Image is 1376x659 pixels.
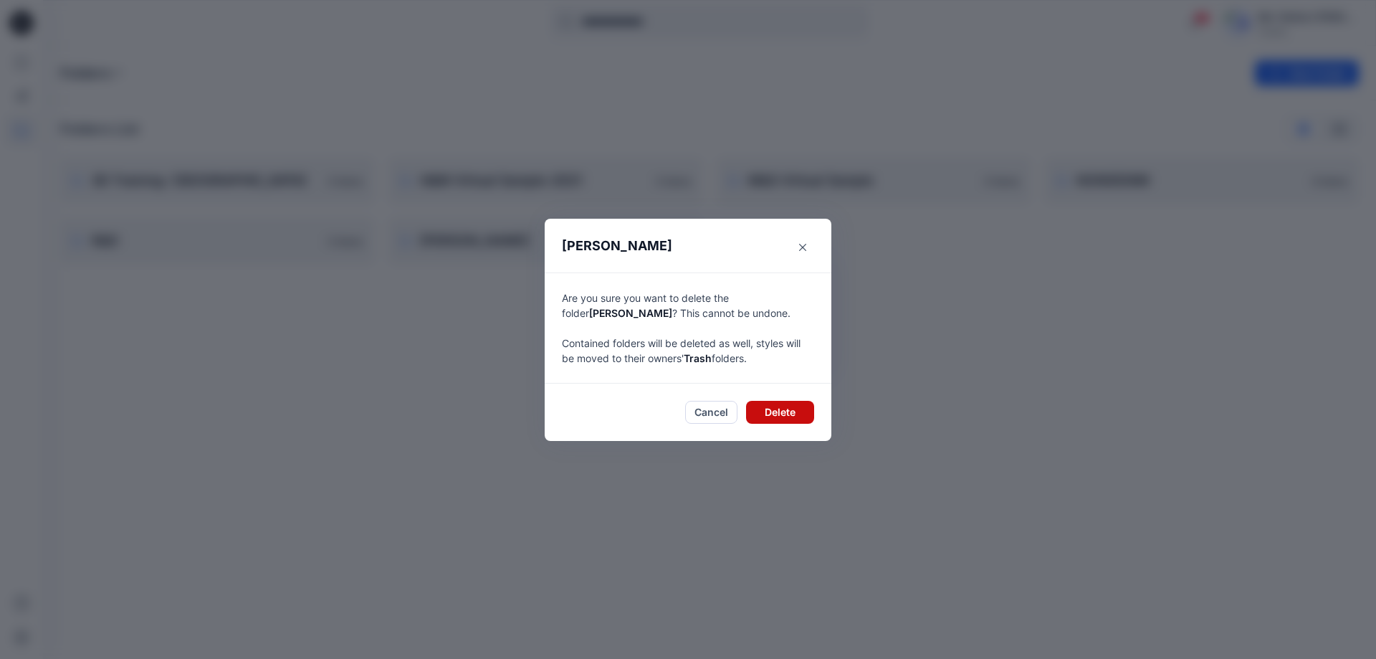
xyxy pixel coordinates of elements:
[562,290,814,366] p: Are you sure you want to delete the folder ? This cannot be undone. Contained folders will be del...
[746,401,814,424] button: Delete
[589,307,672,319] span: [PERSON_NAME]
[685,401,737,424] button: Cancel
[545,219,831,272] header: [PERSON_NAME]
[684,352,712,364] span: Trash
[791,236,814,259] button: Close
